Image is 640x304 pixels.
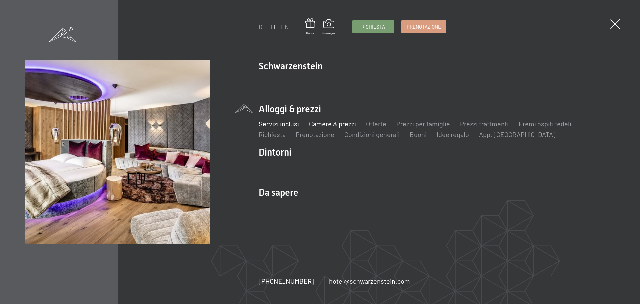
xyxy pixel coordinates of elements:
a: Idee regalo [437,130,469,138]
a: Richiesta [353,20,394,33]
a: Prezzi trattmenti [460,120,509,128]
a: [PHONE_NUMBER] [259,276,314,286]
a: Offerte [366,120,386,128]
a: Buoni [410,130,427,138]
a: Richiesta [259,130,286,138]
a: Camere & prezzi [309,120,356,128]
a: hotel@schwarzenstein.com [329,276,410,286]
a: Servizi inclusi [259,120,299,128]
a: Prenotazione [402,20,446,33]
a: DE [259,23,266,30]
span: Prenotazione [407,23,441,30]
a: IT [271,23,276,30]
a: EN [281,23,289,30]
span: Buoni [305,31,315,35]
a: App. [GEOGRAPHIC_DATA] [479,130,556,138]
a: Buoni [305,18,315,35]
a: Immagini [322,19,336,35]
span: [PHONE_NUMBER] [259,277,314,285]
span: Richiesta [361,23,385,30]
a: Condizioni generali [344,130,400,138]
span: Immagini [322,31,336,35]
a: Premi ospiti fedeli [519,120,571,128]
a: Prezzi per famiglie [396,120,450,128]
a: Prenotazione [296,130,334,138]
